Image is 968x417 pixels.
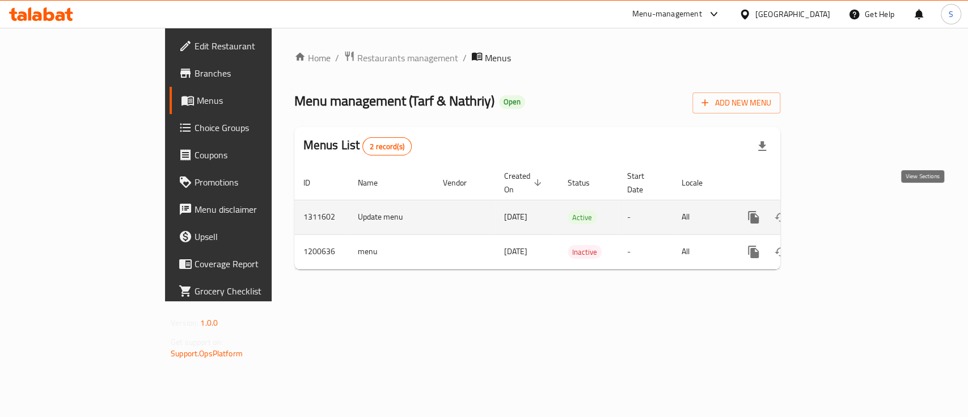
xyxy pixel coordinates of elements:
span: Upsell [195,230,318,243]
div: Open [499,95,525,109]
span: Status [568,176,605,189]
span: Promotions [195,175,318,189]
div: Total records count [362,137,412,155]
a: Edit Restaurant [170,32,327,60]
li: / [335,51,339,65]
span: Choice Groups [195,121,318,134]
span: Version: [171,315,198,330]
th: Actions [731,166,858,200]
span: ID [303,176,325,189]
td: All [673,234,731,269]
td: Update menu [349,200,434,234]
span: Get support on: [171,335,223,349]
span: Add New Menu [701,96,771,110]
span: Active [568,211,597,224]
span: Menu management ( Tarf & Nathriy ) [294,88,494,113]
span: Grocery Checklist [195,284,318,298]
a: Branches [170,60,327,87]
a: Upsell [170,223,327,250]
a: Restaurants management [344,50,458,65]
span: [DATE] [504,209,527,224]
span: Coverage Report [195,257,318,271]
span: Branches [195,66,318,80]
span: Open [499,97,525,107]
span: Coupons [195,148,318,162]
a: Menu disclaimer [170,196,327,223]
button: Add New Menu [692,92,780,113]
td: - [618,234,673,269]
td: - [618,200,673,234]
span: Vendor [443,176,481,189]
span: [DATE] [504,244,527,259]
span: 1.0.0 [200,315,218,330]
div: Menu-management [632,7,702,21]
a: Grocery Checklist [170,277,327,305]
span: 2 record(s) [363,141,411,152]
span: Menus [197,94,318,107]
button: Change Status [767,238,794,266]
span: Menus [485,51,511,65]
h2: Menus List [303,137,412,155]
button: more [740,238,767,266]
span: Restaurants management [357,51,458,65]
li: / [463,51,467,65]
button: more [740,204,767,231]
td: menu [349,234,434,269]
span: Created On [504,169,545,196]
span: Start Date [627,169,659,196]
a: Promotions [170,169,327,196]
table: enhanced table [294,166,858,269]
a: Menus [170,87,327,114]
span: Name [358,176,392,189]
div: Active [568,210,597,224]
div: [GEOGRAPHIC_DATA] [755,8,830,20]
button: Change Status [767,204,794,231]
a: Coverage Report [170,250,327,277]
a: Coupons [170,141,327,169]
nav: breadcrumb [294,50,780,65]
span: Locale [682,176,717,189]
span: S [949,8,953,20]
a: Support.OpsPlatform [171,346,243,361]
div: Export file [749,133,776,160]
a: Choice Groups [170,114,327,141]
span: Edit Restaurant [195,39,318,53]
span: Inactive [568,246,602,259]
span: Menu disclaimer [195,203,318,216]
td: All [673,200,731,234]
